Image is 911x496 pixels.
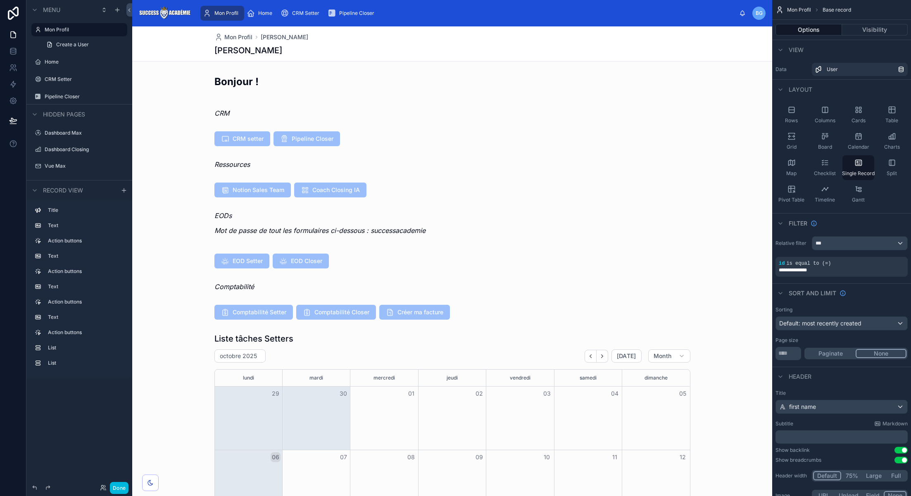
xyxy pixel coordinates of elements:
button: Timeline [809,182,841,206]
button: Full [885,471,906,480]
span: first name [789,403,816,411]
span: Home [258,10,272,17]
a: Markdown [874,420,908,427]
span: is equal to (=) [786,261,831,266]
button: Default: most recently created [775,316,908,330]
span: Sort And Limit [789,289,836,297]
label: Page size [775,337,798,344]
button: Gantt [842,182,874,206]
button: Grid [775,129,807,154]
label: List [48,344,121,351]
span: View [789,46,804,54]
span: Table [885,117,898,124]
label: Text [48,314,121,320]
span: Board [818,144,832,150]
span: Single Record [842,170,875,177]
span: Split [887,170,897,177]
a: Vue Max [45,163,122,169]
a: Mon Profil [214,33,252,41]
a: CRM Setter [278,6,325,21]
img: App logo [139,7,190,20]
span: id [779,261,785,266]
label: Dashboard Max [45,130,122,136]
label: Text [48,283,121,290]
span: Charts [884,144,900,150]
label: Action buttons [48,329,121,336]
a: User [812,63,908,76]
label: Dashboard Closing [45,146,122,153]
label: Title [48,207,121,214]
button: 75% [841,471,862,480]
h1: [PERSON_NAME] [214,45,282,56]
label: Subtitle [775,420,793,427]
label: Header width [775,472,809,479]
span: Hidden pages [43,110,85,119]
button: Checklist [809,155,841,180]
label: Sorting [775,306,792,313]
a: Pipeline Closer [325,6,380,21]
span: BG [756,10,763,17]
label: Action buttons [48,268,121,275]
span: Columns [815,117,835,124]
span: Default: most recently created [779,320,861,327]
button: Map [775,155,807,180]
button: Done [110,482,128,494]
span: Mon Profil [787,7,811,13]
button: Calendar [842,129,874,154]
button: Default [813,471,841,480]
span: Cards [852,117,866,124]
a: Home [244,6,278,21]
span: Map [786,170,797,177]
button: Split [876,155,908,180]
span: Create a User [56,41,89,48]
button: Rows [775,102,807,127]
button: Single Record [842,155,874,180]
a: [PERSON_NAME] [261,33,308,41]
button: first name [775,400,908,414]
button: Large [862,471,885,480]
label: Title [775,390,908,396]
label: Home [45,59,122,65]
label: Data [775,66,809,73]
span: Header [789,373,811,381]
button: Cards [842,102,874,127]
span: Record view [43,186,83,195]
div: scrollable content [197,4,739,22]
span: Layout [789,85,812,94]
span: Calendar [848,144,869,150]
label: Relative filter [775,240,809,247]
span: Timeline [815,197,835,203]
label: List [48,360,121,366]
span: CRM Setter [292,10,319,17]
span: Menu [43,6,60,14]
span: Gantt [852,197,865,203]
button: Board [809,129,841,154]
div: Show breadcrumbs [775,457,821,463]
label: Action buttons [48,299,121,305]
div: scrollable content [26,200,132,378]
button: Options [775,24,842,36]
span: Mon Profil [224,33,252,41]
span: Pivot Table [778,197,804,203]
label: Pipeline Closer [45,93,122,100]
span: Checklist [814,170,836,177]
label: Text [48,222,121,229]
button: Paginate [806,349,856,358]
label: Text [48,253,121,259]
span: Rows [785,117,798,124]
button: Charts [876,129,908,154]
span: Grid [787,144,797,150]
span: Mon Profil [214,10,238,17]
label: CRM Setter [45,76,122,83]
button: Visibility [842,24,908,36]
span: Base record [823,7,851,13]
label: Mon Profil [45,26,122,33]
span: Markdown [882,420,908,427]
